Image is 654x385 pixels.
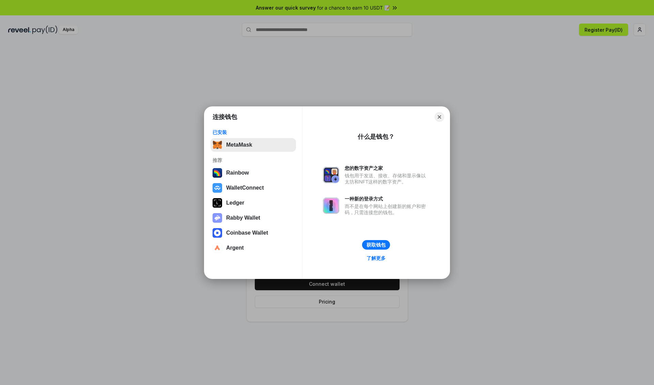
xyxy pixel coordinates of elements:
[211,196,296,210] button: Ledger
[362,240,390,250] button: 获取钱包
[226,245,244,251] div: Argent
[226,200,244,206] div: Ledger
[213,140,222,150] img: svg+xml,%3Csvg%20fill%3D%22none%22%20height%3D%2233%22%20viewBox%3D%220%200%2035%2033%22%20width%...
[226,215,260,221] div: Rabby Wallet
[435,112,444,122] button: Close
[367,255,386,261] div: 了解更多
[323,167,339,183] img: svg+xml,%3Csvg%20xmlns%3D%22http%3A%2F%2Fwww.w3.org%2F2000%2Fsvg%22%20fill%3D%22none%22%20viewBox...
[213,183,222,193] img: svg+xml,%3Csvg%20width%3D%2228%22%20height%3D%2228%22%20viewBox%3D%220%200%2028%2028%22%20fill%3D...
[358,133,394,141] div: 什么是钱包？
[213,157,294,163] div: 推荐
[367,242,386,248] div: 获取钱包
[211,181,296,195] button: WalletConnect
[211,226,296,240] button: Coinbase Wallet
[226,230,268,236] div: Coinbase Wallet
[226,142,252,148] div: MetaMask
[345,173,429,185] div: 钱包用于发送、接收、存储和显示像以太坊和NFT这样的数字资产。
[211,241,296,255] button: Argent
[226,170,249,176] div: Rainbow
[362,254,390,263] a: 了解更多
[345,203,429,216] div: 而不是在每个网站上创建新的账户和密码，只需连接您的钱包。
[213,129,294,135] div: 已安装
[211,166,296,180] button: Rainbow
[213,243,222,253] img: svg+xml,%3Csvg%20width%3D%2228%22%20height%3D%2228%22%20viewBox%3D%220%200%2028%2028%22%20fill%3D...
[213,198,222,208] img: svg+xml,%3Csvg%20xmlns%3D%22http%3A%2F%2Fwww.w3.org%2F2000%2Fsvg%22%20width%3D%2228%22%20height%3...
[226,185,264,191] div: WalletConnect
[213,213,222,223] img: svg+xml,%3Csvg%20xmlns%3D%22http%3A%2F%2Fwww.w3.org%2F2000%2Fsvg%22%20fill%3D%22none%22%20viewBox...
[345,196,429,202] div: 一种新的登录方式
[213,168,222,178] img: svg+xml,%3Csvg%20width%3D%22120%22%20height%3D%22120%22%20viewBox%3D%220%200%20120%20120%22%20fil...
[211,211,296,225] button: Rabby Wallet
[345,165,429,171] div: 您的数字资产之家
[213,113,237,121] h1: 连接钱包
[323,197,339,214] img: svg+xml,%3Csvg%20xmlns%3D%22http%3A%2F%2Fwww.w3.org%2F2000%2Fsvg%22%20fill%3D%22none%22%20viewBox...
[211,138,296,152] button: MetaMask
[213,228,222,238] img: svg+xml,%3Csvg%20width%3D%2228%22%20height%3D%2228%22%20viewBox%3D%220%200%2028%2028%22%20fill%3D...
